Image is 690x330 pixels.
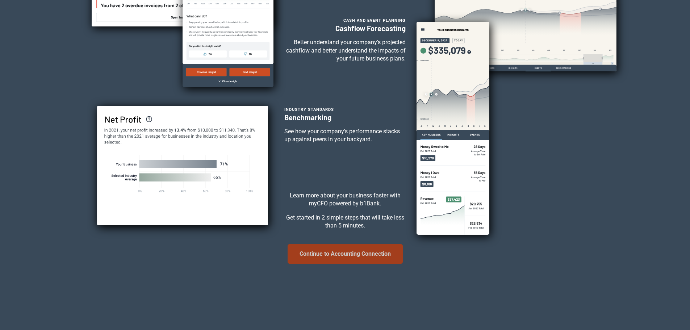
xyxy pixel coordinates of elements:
button: Continue to Accounting Connection [288,244,403,264]
p: Get started in 2 simple steps that will take less than 5 minutes. [284,214,406,230]
h3: Cashflow Forecasting [284,24,406,33]
div: Industry Standards [284,105,406,113]
p: Learn more about your business faster with myCFO powered by b1Bank. [284,192,406,208]
p: See how your company's performance stacks up against peers in your backyard. [284,128,406,144]
div: Cash and Event Planning [284,16,406,24]
h3: Benchmarking [284,113,406,122]
p: Better understand your company's projected cashflow and better understand the impacts of your fut... [284,38,406,63]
